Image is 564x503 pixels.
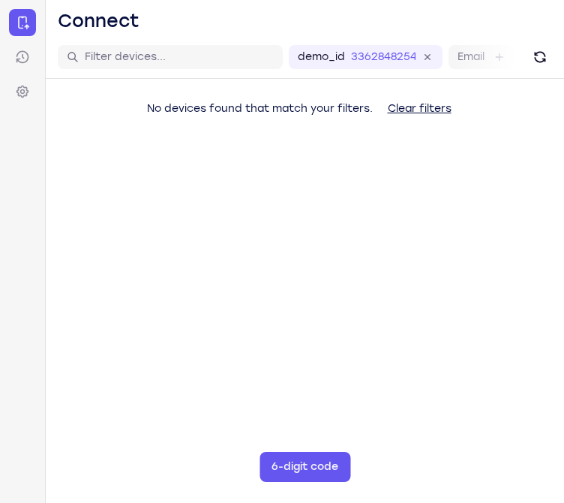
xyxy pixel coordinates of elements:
[147,102,373,115] span: No devices found that match your filters.
[298,50,345,65] label: demo_id
[376,94,463,124] button: Clear filters
[58,9,139,33] h1: Connect
[259,452,350,482] button: 6-digit code
[9,78,36,105] a: Settings
[85,50,274,65] input: Filter devices...
[9,9,36,36] a: Connect
[457,50,484,65] label: Email
[9,44,36,71] a: Sessions
[528,45,552,69] button: Refresh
